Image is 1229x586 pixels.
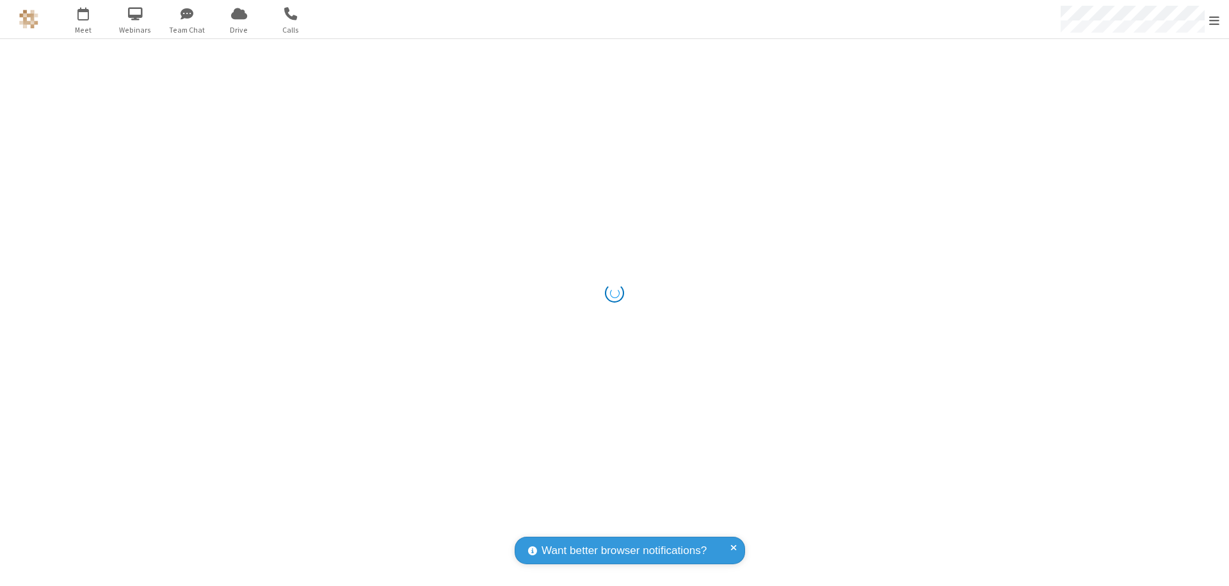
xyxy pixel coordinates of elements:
[111,24,159,36] span: Webinars
[542,542,707,559] span: Want better browser notifications?
[19,10,38,29] img: QA Selenium DO NOT DELETE OR CHANGE
[215,24,263,36] span: Drive
[267,24,315,36] span: Calls
[60,24,108,36] span: Meet
[163,24,211,36] span: Team Chat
